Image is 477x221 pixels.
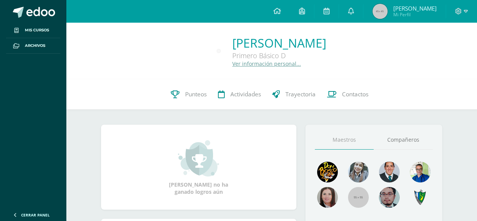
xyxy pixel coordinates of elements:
[232,35,326,51] a: [PERSON_NAME]
[178,139,219,177] img: achievement_small.png
[379,187,400,208] img: d0e54f245e8330cebada5b5b95708334.png
[232,60,301,67] a: Ver información personal...
[25,43,45,49] span: Archivos
[267,79,321,110] a: Trayectoria
[212,79,267,110] a: Actividades
[393,11,437,18] span: Mi Perfil
[6,38,60,54] a: Archivos
[165,79,212,110] a: Punteos
[6,23,60,38] a: Mis cursos
[379,162,400,182] img: eec80b72a0218df6e1b0c014193c2b59.png
[348,187,369,208] img: 55x55
[393,5,437,12] span: [PERSON_NAME]
[25,27,49,33] span: Mis cursos
[410,162,431,182] img: 10741f48bcca31577cbcd80b61dad2f3.png
[373,4,388,19] img: 45x45
[161,139,236,195] div: [PERSON_NAME] no ha ganado logros aún
[342,90,368,98] span: Contactos
[315,130,374,150] a: Maestros
[232,51,326,60] div: Primero Básico D
[285,90,316,98] span: Trayectoria
[317,187,338,208] img: 67c3d6f6ad1c930a517675cdc903f95f.png
[321,79,374,110] a: Contactos
[317,162,338,182] img: 29fc2a48271e3f3676cb2cb292ff2552.png
[348,162,369,182] img: 45bd7986b8947ad7e5894cbc9b781108.png
[410,187,431,208] img: 7cab5f6743d087d6deff47ee2e57ce0d.png
[230,90,261,98] span: Actividades
[374,130,433,150] a: Compañeros
[21,212,50,218] span: Cerrar panel
[185,90,207,98] span: Punteos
